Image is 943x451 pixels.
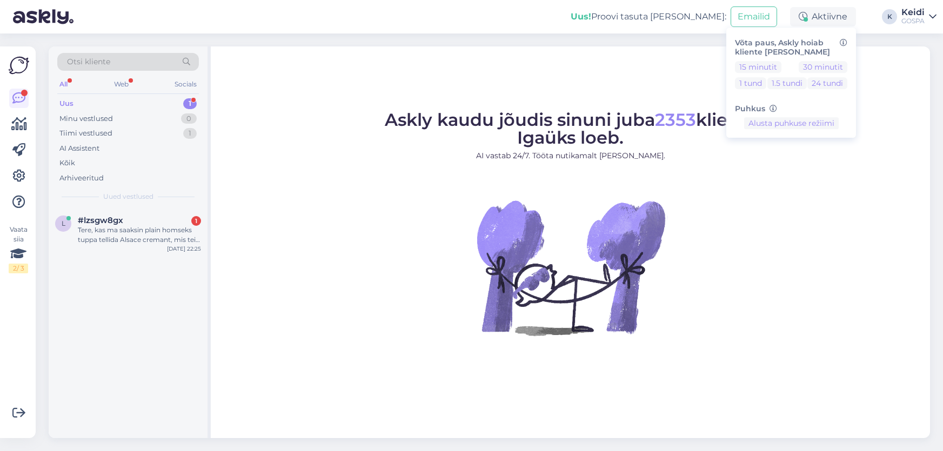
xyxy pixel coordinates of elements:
div: Socials [172,77,199,91]
button: 30 minutit [799,61,847,73]
div: 0 [181,113,197,124]
span: l [62,219,65,227]
img: Askly Logo [9,55,29,76]
div: 2 / 3 [9,264,28,273]
div: Tiimi vestlused [59,128,112,139]
button: 1.5 tundi [767,77,807,89]
button: Alusta puhkuse režiimi [744,118,839,130]
div: Keidi [901,8,925,17]
button: 15 minutit [735,61,781,73]
button: 1 tund [735,77,766,89]
img: No Chat active [473,170,668,365]
span: Otsi kliente [67,56,110,68]
div: All [57,77,70,91]
span: Uued vestlused [103,192,153,201]
div: Kõik [59,158,75,169]
button: Emailid [731,6,777,27]
p: AI vastab 24/7. Tööta nutikamalt [PERSON_NAME]. [385,150,756,161]
div: 1 [183,98,197,109]
div: Vaata siia [9,225,28,273]
div: Uus [59,98,73,109]
a: KeidiGOSPA [901,8,937,25]
span: #lzsgw8gx [78,216,123,225]
div: GOSPA [901,17,925,25]
div: 1 [191,216,201,226]
h6: Võta paus, Askly hoiab kliente [PERSON_NAME] [735,38,847,57]
div: Minu vestlused [59,113,113,124]
button: 24 tundi [807,77,847,89]
div: Web [112,77,131,91]
div: AI Assistent [59,143,99,154]
div: Tere, kas ma saaksin plain homseks tuppa tellida Alsace cremant, mis teie restorani menüüs on (49€)? [78,225,201,245]
div: Arhiveeritud [59,173,104,184]
div: [DATE] 22:25 [167,245,201,253]
b: Uus! [571,11,591,22]
div: Proovi tasuta [PERSON_NAME]: [571,10,726,23]
div: Aktiivne [790,7,856,26]
h6: Puhkus [735,104,847,113]
span: 2353 [655,109,696,130]
span: Askly kaudu jõudis sinuni juba klienti. Igaüks loeb. [385,109,756,148]
div: K [882,9,897,24]
div: 1 [183,128,197,139]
